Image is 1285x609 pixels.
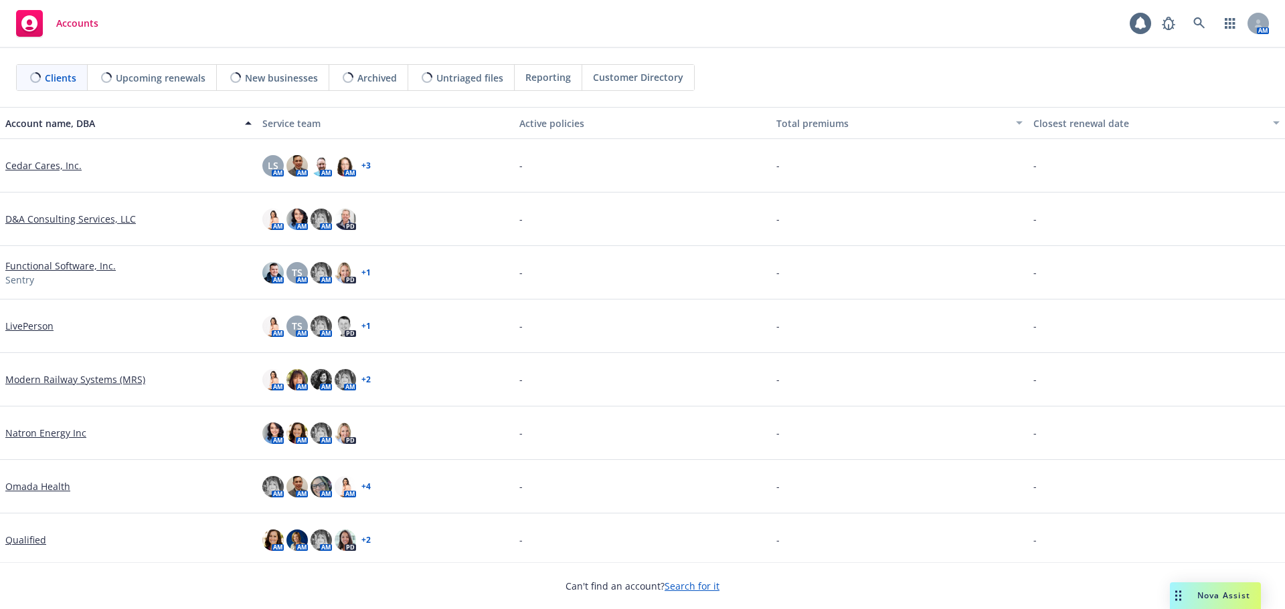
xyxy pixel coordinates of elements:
span: Archived [357,71,397,85]
img: photo [262,316,284,337]
img: photo [335,529,356,551]
span: - [519,372,523,386]
img: photo [262,476,284,497]
a: Modern Railway Systems (MRS) [5,372,145,386]
img: photo [335,209,356,230]
button: Nova Assist [1170,582,1261,609]
img: photo [286,476,308,497]
span: - [1033,319,1037,333]
img: photo [262,422,284,444]
span: - [776,319,780,333]
span: - [776,426,780,440]
img: photo [311,316,332,337]
span: - [519,533,523,547]
a: + 4 [361,483,371,491]
img: photo [335,422,356,444]
span: - [519,319,523,333]
div: Account name, DBA [5,116,237,130]
img: photo [311,209,332,230]
a: Accounts [11,5,104,42]
img: photo [286,155,308,176]
a: Qualified [5,533,46,547]
button: Closest renewal date [1028,107,1285,139]
span: Accounts [56,18,98,29]
a: + 2 [361,536,371,544]
a: Natron Energy Inc [5,426,86,440]
span: LS [268,158,278,172]
button: Total premiums [771,107,1028,139]
img: photo [286,422,308,444]
span: - [519,479,523,493]
div: Active policies [519,116,766,130]
span: Nova Assist [1197,590,1250,601]
span: New businesses [245,71,318,85]
a: + 2 [361,376,371,384]
span: - [519,158,523,172]
img: photo [262,209,284,230]
span: Customer Directory [593,70,683,84]
span: Sentry [5,273,34,287]
img: photo [262,369,284,390]
span: Untriaged files [436,71,503,85]
span: - [1033,372,1037,386]
span: Upcoming renewals [116,71,205,85]
img: photo [262,262,284,283]
div: Closest renewal date [1033,116,1265,130]
span: - [1033,212,1037,226]
span: - [1033,533,1037,547]
a: Search [1186,10,1213,37]
img: photo [311,155,332,176]
a: + 1 [361,269,371,277]
a: Cedar Cares, Inc. [5,158,82,172]
span: - [519,212,523,226]
a: Omada Health [5,479,70,493]
img: photo [335,369,356,390]
img: photo [311,262,332,283]
button: Active policies [514,107,771,139]
a: Functional Software, Inc. [5,259,116,273]
span: TS [292,265,303,279]
img: photo [286,209,308,230]
span: - [1033,158,1037,172]
img: photo [286,369,308,390]
img: photo [262,529,284,551]
span: - [776,533,780,547]
a: Switch app [1217,10,1244,37]
a: D&A Consulting Services, LLC [5,212,136,226]
div: Service team [262,116,509,130]
img: photo [335,155,356,176]
img: photo [311,369,332,390]
a: + 3 [361,162,371,170]
span: Reporting [525,70,571,84]
a: Report a Bug [1155,10,1182,37]
span: TS [292,319,303,333]
div: Total premiums [776,116,1008,130]
img: photo [311,476,332,497]
img: photo [311,422,332,444]
span: - [1033,479,1037,493]
button: Service team [257,107,514,139]
span: - [776,372,780,386]
span: - [1033,426,1037,440]
a: Search for it [665,580,719,592]
span: - [1033,265,1037,279]
div: Drag to move [1170,582,1187,609]
span: - [776,265,780,279]
img: photo [335,476,356,497]
span: - [776,212,780,226]
img: photo [335,262,356,283]
span: - [776,479,780,493]
a: + 1 [361,322,371,330]
a: LivePerson [5,319,54,333]
img: photo [286,529,308,551]
img: photo [311,529,332,551]
span: Clients [45,71,76,85]
span: - [519,426,523,440]
span: - [776,158,780,172]
img: photo [335,316,356,337]
span: Can't find an account? [566,579,719,593]
span: - [519,265,523,279]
